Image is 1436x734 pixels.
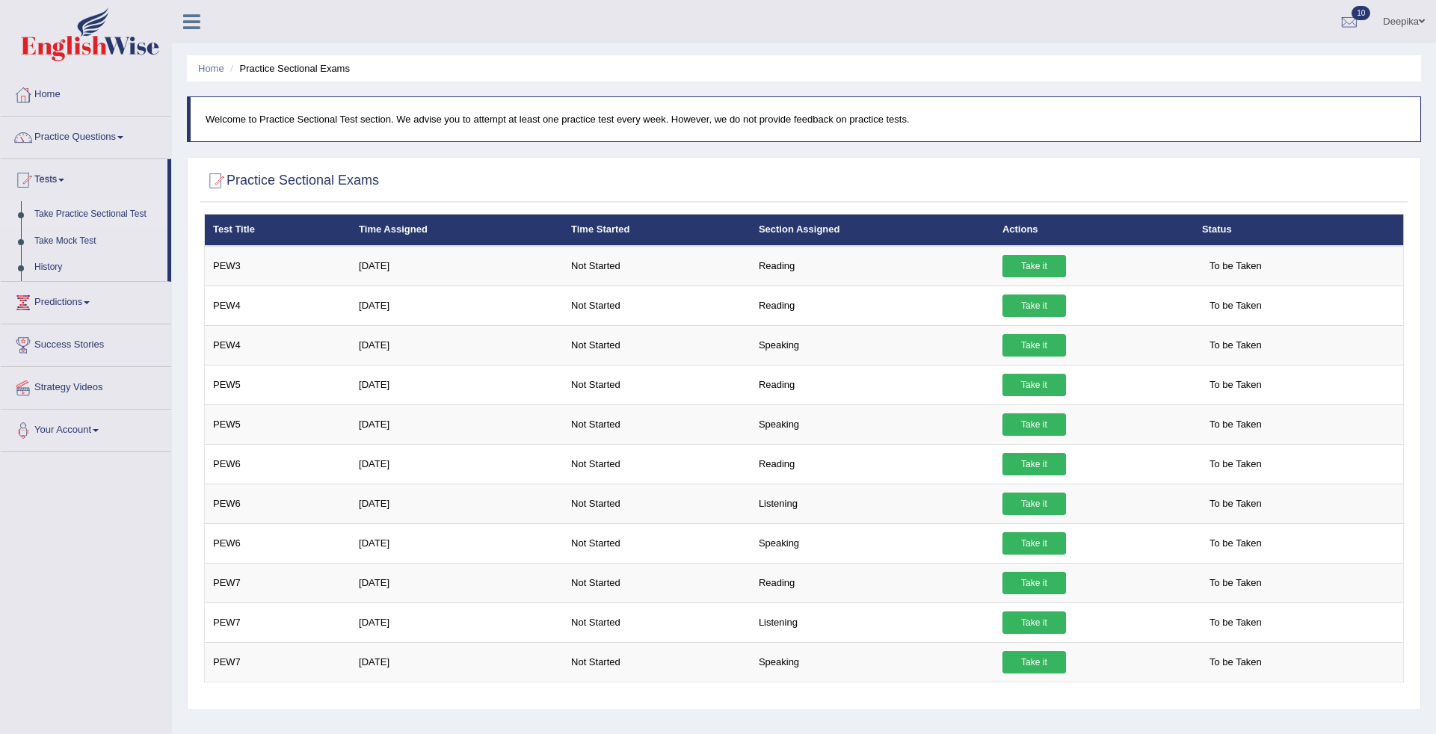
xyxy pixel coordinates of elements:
[1,410,171,447] a: Your Account
[28,254,167,281] a: History
[351,246,563,286] td: [DATE]
[751,365,994,404] td: Reading
[563,365,751,404] td: Not Started
[563,523,751,563] td: Not Started
[351,404,563,444] td: [DATE]
[1002,413,1066,436] a: Take it
[205,523,351,563] td: PEW6
[1002,453,1066,475] a: Take it
[351,563,563,602] td: [DATE]
[206,112,1405,126] p: Welcome to Practice Sectional Test section. We advise you to attempt at least one practice test e...
[1202,651,1269,673] span: To be Taken
[205,602,351,642] td: PEW7
[351,215,563,246] th: Time Assigned
[1202,493,1269,515] span: To be Taken
[751,444,994,484] td: Reading
[563,642,751,682] td: Not Started
[1202,334,1269,357] span: To be Taken
[205,246,351,286] td: PEW3
[751,642,994,682] td: Speaking
[563,286,751,325] td: Not Started
[1352,6,1370,20] span: 10
[1002,493,1066,515] a: Take it
[751,325,994,365] td: Speaking
[28,201,167,228] a: Take Practice Sectional Test
[563,404,751,444] td: Not Started
[351,365,563,404] td: [DATE]
[994,215,1194,246] th: Actions
[751,246,994,286] td: Reading
[351,444,563,484] td: [DATE]
[227,61,350,75] li: Practice Sectional Exams
[1202,294,1269,317] span: To be Taken
[1002,255,1066,277] a: Take it
[1202,453,1269,475] span: To be Taken
[1,74,171,111] a: Home
[1202,611,1269,634] span: To be Taken
[1202,374,1269,396] span: To be Taken
[205,563,351,602] td: PEW7
[351,523,563,563] td: [DATE]
[205,325,351,365] td: PEW4
[1202,255,1269,277] span: To be Taken
[1002,572,1066,594] a: Take it
[1,367,171,404] a: Strategy Videos
[205,215,351,246] th: Test Title
[563,602,751,642] td: Not Started
[1202,572,1269,594] span: To be Taken
[1002,611,1066,634] a: Take it
[751,563,994,602] td: Reading
[751,523,994,563] td: Speaking
[351,602,563,642] td: [DATE]
[751,286,994,325] td: Reading
[1202,532,1269,555] span: To be Taken
[1,159,167,197] a: Tests
[351,286,563,325] td: [DATE]
[1202,413,1269,436] span: To be Taken
[205,642,351,682] td: PEW7
[205,444,351,484] td: PEW6
[563,325,751,365] td: Not Started
[198,63,224,74] a: Home
[751,602,994,642] td: Listening
[563,444,751,484] td: Not Started
[1002,532,1066,555] a: Take it
[351,325,563,365] td: [DATE]
[1002,334,1066,357] a: Take it
[1002,374,1066,396] a: Take it
[563,246,751,286] td: Not Started
[205,365,351,404] td: PEW5
[1,117,171,154] a: Practice Questions
[751,215,994,246] th: Section Assigned
[563,563,751,602] td: Not Started
[751,484,994,523] td: Listening
[1002,294,1066,317] a: Take it
[205,404,351,444] td: PEW5
[1,324,171,362] a: Success Stories
[204,170,379,192] h2: Practice Sectional Exams
[28,228,167,255] a: Take Mock Test
[205,286,351,325] td: PEW4
[205,484,351,523] td: PEW6
[1002,651,1066,673] a: Take it
[563,484,751,523] td: Not Started
[1,282,171,319] a: Predictions
[351,642,563,682] td: [DATE]
[351,484,563,523] td: [DATE]
[1194,215,1404,246] th: Status
[563,215,751,246] th: Time Started
[751,404,994,444] td: Speaking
